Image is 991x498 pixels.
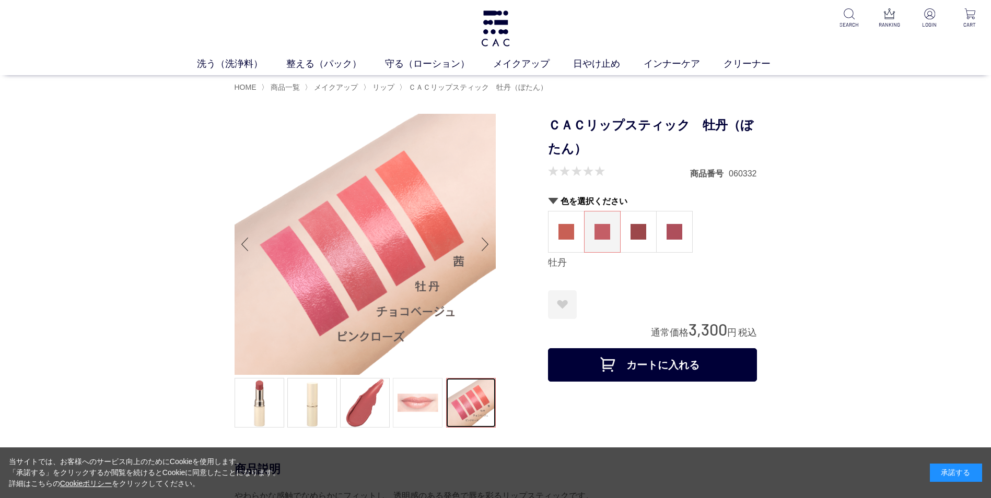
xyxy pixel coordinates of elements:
[475,223,496,265] div: Next slide
[917,8,942,29] a: LOGIN
[957,8,983,29] a: CART
[385,57,493,71] a: 守る（ローション）
[917,21,942,29] p: LOGIN
[409,83,547,91] span: ＣＡＣリップスティック 牡丹（ぼたん）
[548,348,757,382] button: カートに入れる
[724,57,794,71] a: クリーナー
[644,57,724,71] a: インナーケア
[363,82,397,92] li: 〉
[480,10,511,46] img: logo
[657,211,692,252] a: ピンクローズ
[235,114,496,375] img: ＣＡＣリップスティック 牡丹（ぼたん） 牡丹
[836,8,862,29] a: SEARCH
[548,114,757,161] h1: ＣＡＣリップスティック 牡丹（ぼたん）
[548,257,757,269] div: 牡丹
[836,21,862,29] p: SEARCH
[621,211,656,252] a: チョコベージュ
[9,456,281,489] div: 当サイトでは、お客様へのサービス向上のためにCookieを使用します。 「承諾する」をクリックするか閲覧を続けるとCookieに同意したことになります。 詳細はこちらの をクリックしてください。
[877,21,902,29] p: RANKING
[667,224,682,240] img: ピンクローズ
[631,224,646,240] img: チョコベージュ
[197,57,286,71] a: 洗う（洗浄料）
[305,82,360,92] li: 〉
[727,327,737,338] span: 円
[493,57,573,71] a: メイクアップ
[406,83,547,91] a: ＣＡＣリップスティック 牡丹（ぼたん）
[729,168,756,179] dd: 060332
[261,82,302,92] li: 〉
[286,57,385,71] a: 整える（パック）
[584,211,621,253] dl: 牡丹
[620,211,657,253] dl: チョコベージュ
[399,82,550,92] li: 〉
[235,83,257,91] a: HOME
[957,21,983,29] p: CART
[930,464,982,482] div: 承諾する
[235,223,255,265] div: Previous slide
[738,327,757,338] span: 税込
[60,479,112,488] a: Cookieポリシー
[690,168,729,179] dt: 商品番号
[548,290,577,319] a: お気に入りに登録する
[573,57,644,71] a: 日やけ止め
[548,196,757,207] h2: 色を選択ください
[271,83,300,91] span: 商品一覧
[269,83,300,91] a: 商品一覧
[312,83,358,91] a: メイクアップ
[656,211,693,253] dl: ピンクローズ
[594,224,610,240] img: 牡丹
[372,83,394,91] span: リップ
[689,319,727,339] span: 3,300
[558,224,574,240] img: 茜
[314,83,358,91] span: メイクアップ
[549,211,584,252] a: 茜
[370,83,394,91] a: リップ
[651,327,689,338] span: 通常価格
[548,211,585,253] dl: 茜
[877,8,902,29] a: RANKING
